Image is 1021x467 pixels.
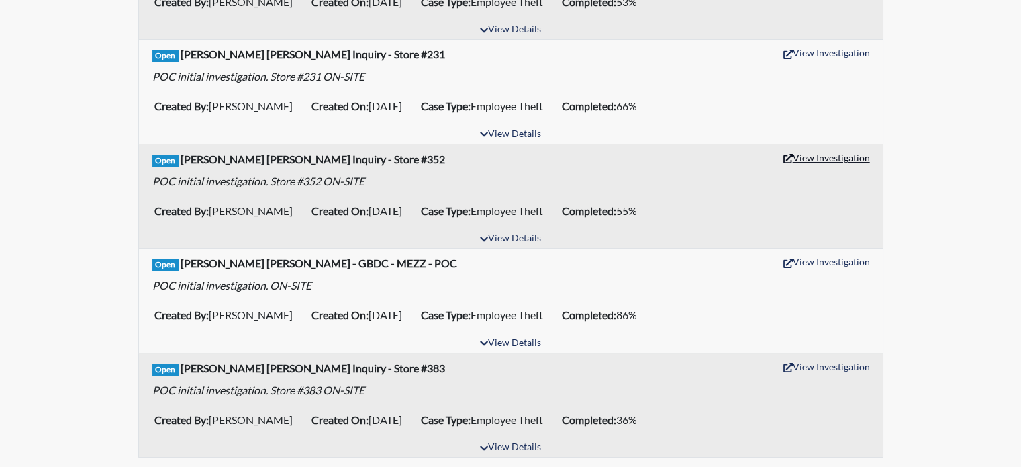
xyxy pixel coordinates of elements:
[149,409,306,431] li: [PERSON_NAME]
[181,153,445,165] b: [PERSON_NAME] [PERSON_NAME] Inquiry - Store #352
[306,409,416,431] li: [DATE]
[306,200,416,222] li: [DATE]
[777,147,876,168] button: View Investigation
[562,99,616,112] b: Completed:
[311,413,369,426] b: Created On:
[152,259,179,271] span: Open
[421,308,471,321] b: Case Type:
[562,308,616,321] b: Completed:
[474,21,547,39] button: View Details
[152,384,364,396] em: POC initial investigation. Store #383 ON-SITE
[152,364,179,376] span: Open
[152,70,364,83] em: POC initial investigation. Store #231 ON-SITE
[556,200,650,222] li: 55%
[152,50,179,62] span: Open
[474,126,547,144] button: View Details
[154,308,209,321] b: Created By:
[306,95,416,117] li: [DATE]
[777,251,876,272] button: View Investigation
[152,279,311,292] em: POC initial investigation. ON-SITE
[777,356,876,377] button: View Investigation
[149,95,306,117] li: [PERSON_NAME]
[556,409,650,431] li: 36%
[474,439,547,457] button: View Details
[416,200,556,222] li: Employee Theft
[154,99,209,112] b: Created By:
[154,204,209,217] b: Created By:
[181,362,445,374] b: [PERSON_NAME] [PERSON_NAME] Inquiry - Store #383
[421,99,471,112] b: Case Type:
[152,155,179,167] span: Open
[474,335,547,353] button: View Details
[311,204,369,217] b: Created On:
[311,99,369,112] b: Created On:
[416,95,556,117] li: Employee Theft
[149,304,306,326] li: [PERSON_NAME]
[556,304,650,326] li: 86%
[311,308,369,321] b: Created On:
[152,175,364,187] em: POC initial investigation. Store #352 ON-SITE
[777,42,876,63] button: View Investigation
[562,204,616,217] b: Completed:
[416,409,556,431] li: Employee Theft
[416,304,556,326] li: Employee Theft
[181,257,457,269] b: [PERSON_NAME] [PERSON_NAME] - GBDC - MEZZ - POC
[562,413,616,426] b: Completed:
[154,413,209,426] b: Created By:
[421,204,471,217] b: Case Type:
[306,304,416,326] li: [DATE]
[556,95,650,117] li: 66%
[149,200,306,222] li: [PERSON_NAME]
[474,230,547,248] button: View Details
[181,48,445,60] b: [PERSON_NAME] [PERSON_NAME] Inquiry - Store #231
[421,413,471,426] b: Case Type:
